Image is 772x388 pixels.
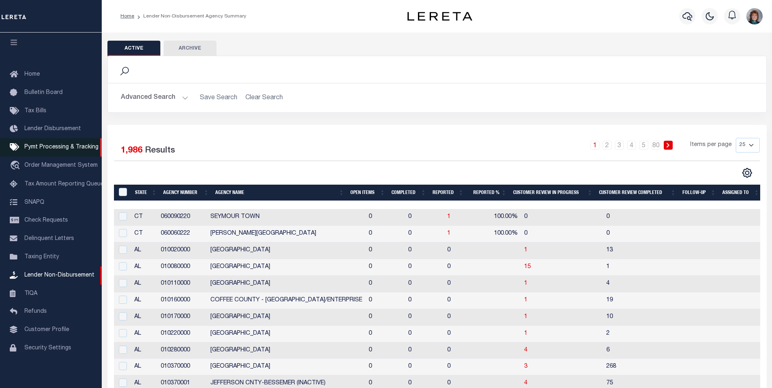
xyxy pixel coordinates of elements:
td: 0 [365,342,405,359]
span: Lender Non-Disbursement [24,272,94,278]
th: Customer Review In Progress: activate to sort column ascending [510,185,596,201]
span: Pymt Processing & Tracking [24,144,98,150]
td: 4 [603,276,682,292]
td: 0 [405,359,444,375]
a: 80 [652,141,660,150]
td: 0 [444,359,480,375]
td: 010170000 [157,309,207,326]
span: Bulletin Board [24,90,63,96]
a: 3 [524,364,527,369]
td: 010080000 [157,259,207,276]
a: 15 [524,264,531,270]
td: [GEOGRAPHIC_DATA] [207,359,365,375]
a: 1 [447,214,451,220]
td: 0 [365,226,405,242]
a: 4 [627,141,636,150]
span: 1 [524,297,527,303]
span: Order Management System [24,163,98,168]
a: 1 [524,281,527,286]
td: 0 [365,276,405,292]
td: 0 [365,359,405,375]
td: 0 [365,242,405,259]
a: 4 [524,380,527,386]
th: Completed: activate to sort column ascending [388,185,429,201]
span: 1,986 [121,146,142,155]
td: AL [131,326,157,342]
span: Taxing Entity [24,254,59,260]
td: 0 [521,226,603,242]
td: [GEOGRAPHIC_DATA] [207,309,365,326]
span: Customer Profile [24,327,69,333]
td: 0 [444,292,480,309]
td: [PERSON_NAME][GEOGRAPHIC_DATA] [207,226,365,242]
a: 1 [524,331,527,336]
td: [GEOGRAPHIC_DATA] [207,326,365,342]
span: Delinquent Letters [24,236,74,242]
td: 0 [444,326,480,342]
th: Follow-up: activate to sort column ascending [679,185,719,201]
td: [GEOGRAPHIC_DATA] [207,342,365,359]
td: AL [131,276,157,292]
img: logo-dark.svg [407,12,472,21]
li: Lender Non-Disbursement Agency Summary [134,13,246,20]
td: 0 [365,209,405,226]
td: 0 [444,259,480,276]
button: Advanced Search [121,90,188,106]
a: 1 [524,247,527,253]
a: 1 [447,231,451,236]
td: 010110000 [157,276,207,292]
td: 0 [405,226,444,242]
td: 0 [365,326,405,342]
td: COFFEE COUNTY - [GEOGRAPHIC_DATA]/ENTERPRISE [207,292,365,309]
a: 5 [639,141,648,150]
th: Reported: activate to sort column ascending [429,185,467,201]
td: 0 [405,326,444,342]
td: 13 [603,242,682,259]
button: Active [107,41,160,56]
td: [GEOGRAPHIC_DATA] [207,259,365,276]
td: 6 [603,342,682,359]
span: Refunds [24,309,47,314]
th: State: activate to sort column ascending [132,185,160,201]
td: 10 [603,309,682,326]
td: 0 [444,276,480,292]
td: 0 [405,259,444,276]
td: 0 [405,276,444,292]
td: 0 [521,209,603,226]
td: 19 [603,292,682,309]
th: Customer Review Completed: activate to sort column ascending [596,185,679,201]
span: Lender Disbursement [24,126,81,132]
span: Items per page [690,141,732,150]
td: 060060222 [157,226,207,242]
td: 100.00% [480,209,521,226]
td: SEYMOUR TOWN [207,209,365,226]
i: travel_explore [10,161,23,171]
th: Agency Number: activate to sort column ascending [160,185,212,201]
td: [GEOGRAPHIC_DATA] [207,242,365,259]
td: 0 [405,209,444,226]
td: 0 [405,292,444,309]
td: AL [131,309,157,326]
td: CT [131,226,157,242]
td: AL [131,292,157,309]
td: 2 [603,326,682,342]
a: 4 [524,347,527,353]
td: [GEOGRAPHIC_DATA] [207,276,365,292]
td: 0 [444,309,480,326]
td: 0 [405,242,444,259]
button: Archive [164,41,217,56]
td: 010220000 [157,326,207,342]
td: 0 [365,292,405,309]
td: 010280000 [157,342,207,359]
th: MBACode [114,185,132,201]
td: AL [131,342,157,359]
td: CT [131,209,157,226]
td: 010020000 [157,242,207,259]
td: AL [131,259,157,276]
span: SNAPQ [24,199,44,205]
